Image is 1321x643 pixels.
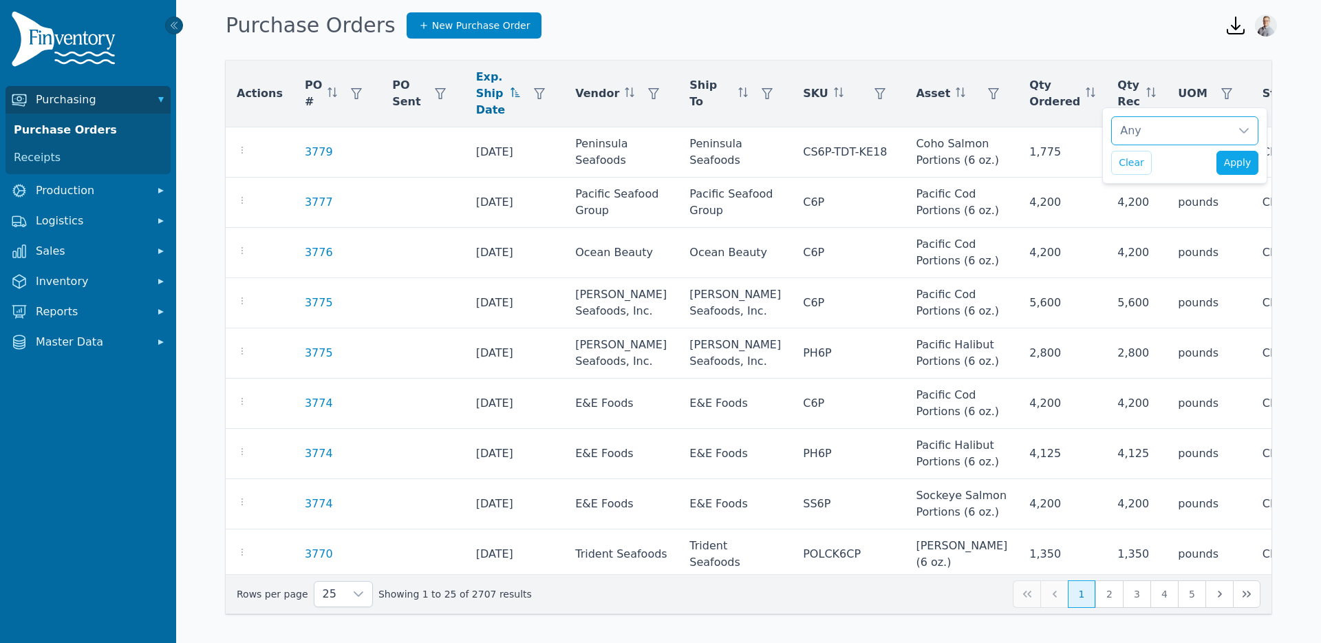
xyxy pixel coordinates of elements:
[564,278,678,328] td: [PERSON_NAME] Seafoods, Inc.
[905,228,1018,278] td: Pacific Cod Portions (6 oz.)
[476,69,506,118] span: Exp. Ship Date
[465,529,565,580] td: [DATE]
[905,429,1018,479] td: Pacific Halibut Portions (6 oz.)
[564,429,678,479] td: E&E Foods
[1106,529,1167,580] td: 1,350
[1123,580,1150,608] button: Page 3
[1167,379,1252,429] td: pounds
[1255,14,1277,36] img: Joshua Benton
[792,379,905,429] td: C6P
[465,127,565,178] td: [DATE]
[689,77,733,110] span: Ship To
[678,328,792,379] td: [PERSON_NAME] Seafoods, Inc.
[1167,429,1252,479] td: pounds
[1018,429,1106,479] td: 4,125
[792,278,905,328] td: C6P
[465,228,565,278] td: [DATE]
[678,228,792,278] td: Ocean Beauty
[792,228,905,278] td: C6P
[1178,580,1205,608] button: Page 5
[575,85,619,102] span: Vendor
[465,278,565,328] td: [DATE]
[36,243,146,260] span: Sales
[564,529,678,580] td: Trident Seafoods
[1167,178,1252,228] td: pounds
[564,228,678,278] td: Ocean Beauty
[1018,328,1106,379] td: 2,800
[564,328,678,379] td: [PERSON_NAME] Seafoods, Inc.
[465,379,565,429] td: [DATE]
[1150,580,1178,608] button: Page 4
[6,268,171,295] button: Inventory
[1167,278,1252,328] td: pounds
[305,445,333,462] a: 3774
[792,127,905,178] td: CS6P-TDT-KE18
[1095,580,1123,608] button: Page 2
[1068,580,1095,608] button: Page 1
[36,334,146,350] span: Master Data
[465,429,565,479] td: [DATE]
[678,278,792,328] td: [PERSON_NAME] Seafoods, Inc.
[6,238,171,265] button: Sales
[305,295,333,311] a: 3775
[905,479,1018,529] td: Sockeye Salmon Portions (6 oz.)
[392,77,420,110] span: PO Sent
[226,13,396,38] h1: Purchase Orders
[564,127,678,178] td: Peninsula Seafoods
[678,178,792,228] td: Pacific Seafood Group
[1263,85,1303,102] span: Status
[1205,580,1233,608] button: Next Page
[1018,529,1106,580] td: 1,350
[905,178,1018,228] td: Pacific Cod Portions (6 oz.)
[305,194,333,211] a: 3777
[678,529,792,580] td: Trident Seafoods
[305,395,333,412] a: 3774
[1106,178,1167,228] td: 4,200
[1018,178,1106,228] td: 4,200
[305,77,322,110] span: PO #
[1112,117,1230,145] div: Any
[465,178,565,228] td: [DATE]
[678,429,792,479] td: E&E Foods
[792,328,905,379] td: PH6P
[564,379,678,429] td: E&E Foods
[1106,429,1167,479] td: 4,125
[1106,479,1167,529] td: 4,200
[792,178,905,228] td: C6P
[678,379,792,429] td: E&E Foods
[803,85,828,102] span: SKU
[6,177,171,204] button: Production
[1167,328,1252,379] td: pounds
[905,328,1018,379] td: Pacific Halibut Portions (6 oz.)
[1167,529,1252,580] td: pounds
[1233,580,1260,608] button: Last Page
[1018,379,1106,429] td: 4,200
[6,207,171,235] button: Logistics
[564,178,678,228] td: Pacific Seafood Group
[792,429,905,479] td: PH6P
[1167,228,1252,278] td: pounds
[8,144,168,171] a: Receipts
[305,144,333,160] a: 3779
[1216,151,1259,175] button: Apply
[8,116,168,144] a: Purchase Orders
[36,92,146,108] span: Purchasing
[564,479,678,529] td: E&E Foods
[1029,77,1080,110] span: Qty Ordered
[1018,278,1106,328] td: 5,600
[1111,151,1152,175] button: Clear
[36,304,146,320] span: Reports
[305,546,333,562] a: 3770
[792,479,905,529] td: SS6P
[432,19,530,32] span: New Purchase Order
[6,86,171,114] button: Purchasing
[792,529,905,580] td: POLCK6CP
[305,244,333,261] a: 3776
[1224,156,1252,170] span: Apply
[36,213,146,229] span: Logistics
[305,345,333,361] a: 3775
[305,496,333,512] a: 3774
[6,298,171,326] button: Reports
[36,182,146,199] span: Production
[407,12,542,39] a: New Purchase Order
